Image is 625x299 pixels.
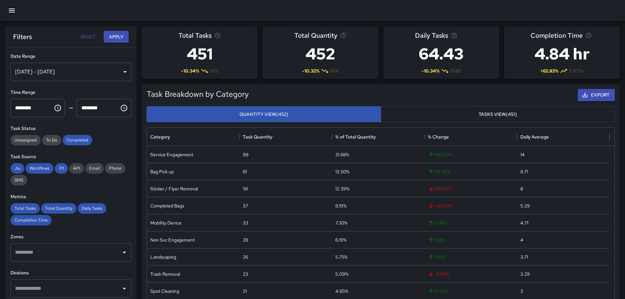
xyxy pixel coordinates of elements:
div: To Do [42,135,61,145]
span: 100 % [428,254,445,260]
div: API [69,163,84,174]
div: Bag Pick up [150,168,174,175]
span: 503 [210,68,218,74]
div: 8 [520,185,523,192]
div: 5.75% [335,254,347,260]
div: Workflows [26,163,53,174]
div: Completed [63,135,92,145]
div: Total Tasks [10,203,40,214]
div: Trash Removal [150,271,180,277]
div: % Change [428,128,449,146]
h6: Metrics [10,193,131,201]
div: Total Quantity [41,203,76,214]
div: 8.71 [520,168,528,175]
div: Daily Tasks [78,203,106,214]
div: Phone [105,163,125,174]
div: 3.71 [520,254,528,260]
span: -56.47 % [428,203,452,209]
span: + 62.83 % [540,68,558,74]
span: Total Tasks [178,30,212,41]
span: 100 % [428,237,445,243]
div: 6.19% [335,237,346,243]
h3: 452 [294,41,346,67]
span: SMS [10,177,27,183]
span: 504 [330,68,339,74]
span: -66.27 % [428,185,451,192]
div: 3 [520,288,523,294]
div: Spot Cleaning [150,288,179,294]
h3: 64.43 [415,41,468,67]
span: 311 [55,165,68,171]
div: Completed Bags [150,203,184,209]
h6: Zones [10,233,131,241]
div: 21 [243,288,247,294]
div: Email [85,163,104,174]
button: Open [120,284,129,293]
button: Choose time, selected time is 12:00 AM [51,101,64,115]
div: Non Svc Engagement [150,237,195,243]
div: % of Total Quantity [332,128,425,146]
div: 4.71 [520,220,528,226]
div: 12.39% [335,185,349,192]
div: 33 [243,220,248,226]
div: 13.50% [335,168,349,175]
span: 6.45 % [428,220,447,226]
span: 71.86 [450,68,461,74]
div: Completion Time [10,215,52,225]
span: -10.34 % [422,68,440,74]
div: Category [147,128,240,146]
div: 4.65% [335,288,348,294]
h3: 4.84 hr [531,41,594,67]
span: Jia [10,165,24,171]
button: Apply [104,31,129,43]
div: Task Quantity [243,128,272,146]
h6: Time Range [10,89,131,96]
span: 10.53 % [428,288,448,294]
span: Daily Tasks [78,205,106,211]
button: Reset [77,31,98,43]
div: SMS [10,175,27,185]
div: 5.29 [520,203,530,209]
div: 311 [55,163,68,174]
span: 2.97 hr [569,68,584,74]
span: Daily Tasks [415,30,448,41]
button: Quantity View(452) [147,106,381,122]
span: -10.34 % [181,68,199,74]
div: 37 [243,203,248,209]
span: Unassigned [10,137,41,143]
button: Choose time, selected time is 11:59 PM [117,101,131,115]
div: % Change [425,128,517,146]
div: % of Total Quantity [335,128,376,146]
span: Total Quantity [41,205,76,211]
span: Phone [105,165,125,171]
span: 24.49 % [428,168,450,175]
button: Tasks View(451) [381,106,615,122]
svg: Average number of tasks per day in the selected period, compared to the previous period. [451,32,457,39]
div: 98 [243,151,248,158]
div: Task Quantity [240,128,332,146]
h6: Task Status [10,125,131,132]
div: Landscaping [150,254,176,260]
div: Daily Average [520,128,549,146]
span: Total Tasks [10,205,40,211]
span: Completion Time [531,30,583,41]
svg: Total task quantity in the selected period, compared to the previous period. [340,32,346,39]
button: Export [578,89,615,101]
div: 3.29 [520,271,530,277]
svg: Average time taken to complete tasks in the selected period, compared to the previous period. [585,32,592,39]
span: Email [85,165,104,171]
span: Completion Time [10,217,52,223]
div: 5.09% [335,271,348,277]
span: -11.54 % [428,271,449,277]
h6: Task Source [10,153,131,160]
div: 28 [243,237,248,243]
div: 21.68% [335,151,349,158]
span: Total Quantity [294,30,337,41]
div: Sticker / Flyer Removal [150,185,198,192]
span: Completed [63,137,92,143]
h5: Task Breakdown by Category [147,89,249,99]
h3: 451 [178,41,221,67]
button: Open [120,248,129,257]
div: 8.19% [335,203,346,209]
div: Jia [10,163,24,174]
